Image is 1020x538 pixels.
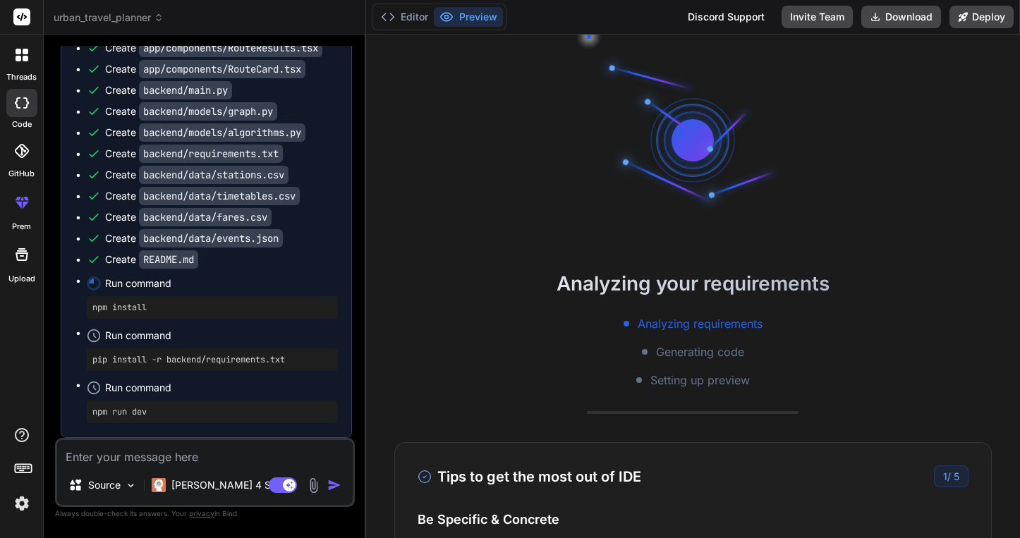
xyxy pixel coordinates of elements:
[861,6,941,28] button: Download
[782,6,853,28] button: Invite Team
[105,329,337,343] span: Run command
[139,187,300,205] code: backend/data/timetables.csv
[139,145,283,163] code: backend/requirements.txt
[139,81,232,99] code: backend/main.py
[105,252,198,267] div: Create
[105,147,283,161] div: Create
[92,406,332,417] pre: npm run dev
[92,302,332,313] pre: npm install
[105,381,337,395] span: Run command
[125,479,137,491] img: Pick Models
[139,229,283,247] code: backend/data/events.json
[679,6,773,28] div: Discord Support
[105,62,305,76] div: Create
[105,126,305,140] div: Create
[12,221,31,233] label: prem
[105,276,337,291] span: Run command
[656,343,744,360] span: Generating code
[139,208,272,226] code: backend/data/fares.csv
[434,7,503,27] button: Preview
[139,102,277,121] code: backend/models/graph.py
[139,39,322,57] code: app/components/RouteResults.tsx
[418,466,641,487] h3: Tips to get the most out of IDE
[105,168,289,182] div: Create
[418,510,969,529] h4: Be Specific & Concrete
[375,7,434,27] button: Editor
[105,210,272,224] div: Create
[12,118,32,130] label: code
[88,478,121,492] p: Source
[139,166,289,184] code: backend/data/stations.csv
[327,478,341,492] img: icon
[943,470,947,482] span: 1
[139,250,198,269] code: README.md
[92,354,332,365] pre: pip install -r backend/requirements.txt
[55,507,355,520] p: Always double-check its answers. Your in Bind
[638,315,763,332] span: Analyzing requirements
[8,168,35,180] label: GitHub
[105,41,322,55] div: Create
[152,478,166,492] img: Claude 4 Sonnet
[105,231,283,245] div: Create
[189,509,214,518] span: privacy
[8,273,35,285] label: Upload
[54,11,164,25] span: urban_travel_planner
[366,269,1020,298] h2: Analyzing your requirements
[171,478,277,492] p: [PERSON_NAME] 4 S..
[305,477,322,494] img: attachment
[650,372,750,389] span: Setting up preview
[949,6,1014,28] button: Deploy
[954,470,959,482] span: 5
[139,123,305,142] code: backend/models/algorithms.py
[105,83,232,97] div: Create
[105,104,277,118] div: Create
[105,189,300,203] div: Create
[6,71,37,83] label: threads
[139,60,305,78] code: app/components/RouteCard.tsx
[934,465,969,487] div: /
[10,491,34,515] img: settings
